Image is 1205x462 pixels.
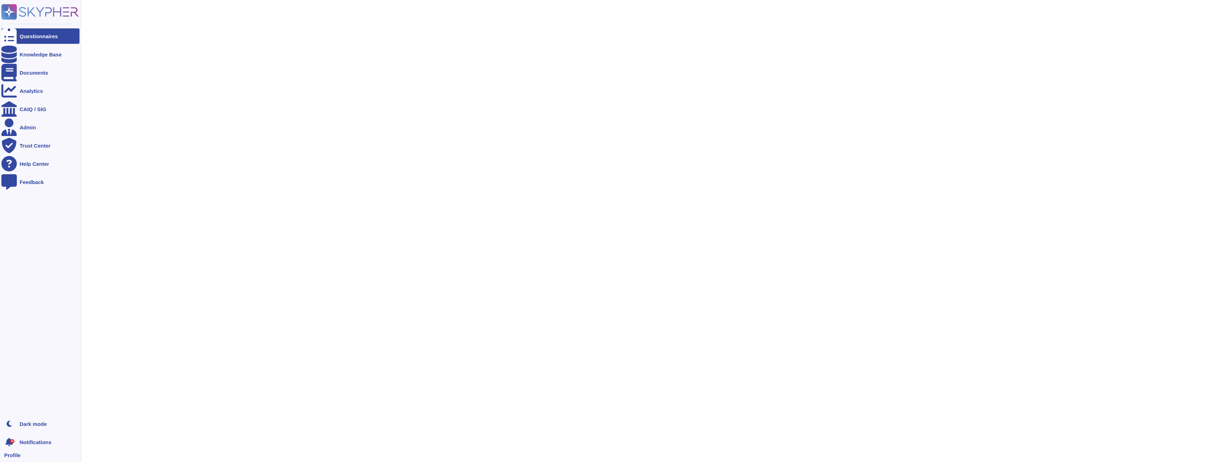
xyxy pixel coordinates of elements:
[20,143,50,148] div: Trust Center
[1,28,80,44] a: Questionnaires
[20,125,36,130] div: Admin
[1,156,80,171] a: Help Center
[20,52,62,57] div: Knowledge Base
[20,70,48,75] div: Documents
[1,138,80,153] a: Trust Center
[1,174,80,190] a: Feedback
[20,161,49,167] div: Help Center
[1,120,80,135] a: Admin
[10,439,14,443] div: 9+
[20,440,51,445] span: Notifications
[4,453,21,458] span: Profile
[20,107,46,112] div: CAIQ / SIG
[1,83,80,98] a: Analytics
[1,65,80,80] a: Documents
[20,34,58,39] div: Questionnaires
[20,88,43,94] div: Analytics
[1,101,80,117] a: CAIQ / SIG
[20,179,44,185] div: Feedback
[1,47,80,62] a: Knowledge Base
[20,421,47,427] div: Dark mode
